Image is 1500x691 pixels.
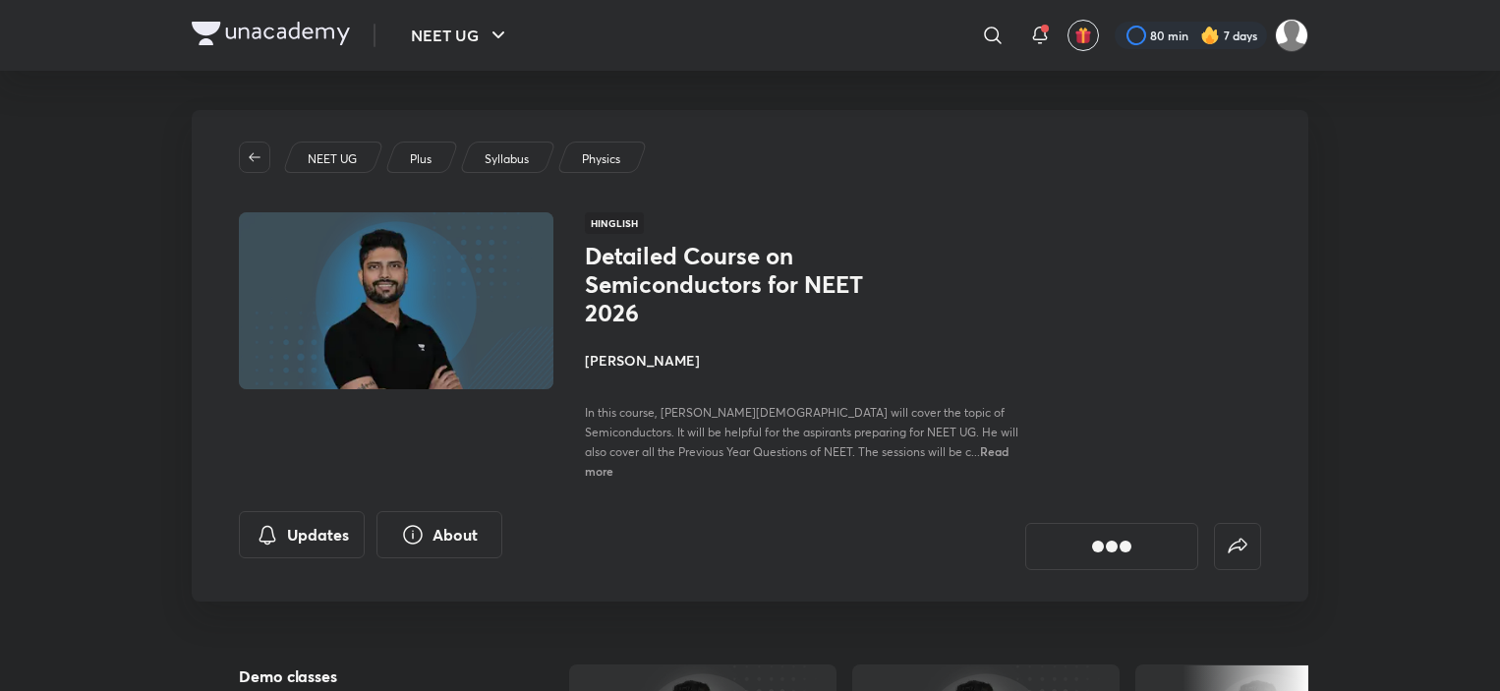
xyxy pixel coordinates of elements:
a: Plus [407,150,435,168]
a: Physics [579,150,624,168]
button: false [1214,523,1261,570]
button: NEET UG [399,16,522,55]
a: Company Logo [192,22,350,50]
span: In this course, [PERSON_NAME][DEMOGRAPHIC_DATA] will cover the topic of Semiconductors. It will b... [585,405,1018,459]
p: NEET UG [308,150,357,168]
a: NEET UG [305,150,361,168]
img: streak [1200,26,1220,45]
p: Syllabus [485,150,529,168]
h1: Detailed Course on Semiconductors for NEET 2026 [585,242,906,326]
button: About [376,511,502,558]
button: [object Object] [1025,523,1198,570]
a: Syllabus [482,150,533,168]
img: Company Logo [192,22,350,45]
img: avatar [1074,27,1092,44]
button: Updates [239,511,365,558]
p: Physics [582,150,620,168]
p: Plus [410,150,432,168]
img: Thumbnail [236,210,556,391]
button: avatar [1067,20,1099,51]
span: Hinglish [585,212,644,234]
h4: [PERSON_NAME] [585,350,1025,371]
img: Kebir Hasan Sk [1275,19,1308,52]
h5: Demo classes [239,664,506,688]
